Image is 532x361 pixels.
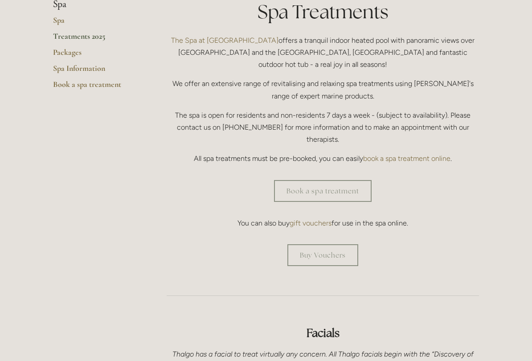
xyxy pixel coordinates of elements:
a: Packages [53,48,138,64]
strong: Facials [307,326,340,340]
a: The Spa at [GEOGRAPHIC_DATA] [171,37,278,45]
a: Treatments 2025 [53,32,138,48]
p: You can also buy for use in the spa online. [167,217,479,230]
a: Spa [53,16,138,32]
p: The spa is open for residents and non-residents 7 days a week - (subject to availability). Please... [167,110,479,146]
a: gift vouchers [290,219,331,228]
a: Buy Vouchers [287,245,358,267]
p: offers a tranquil indoor heated pool with panoramic views over [GEOGRAPHIC_DATA] and the [GEOGRAP... [167,35,479,71]
a: book a spa treatment online [363,155,450,163]
a: Spa Information [53,64,138,80]
a: Book a spa treatment [274,180,372,202]
a: Book a spa treatment [53,80,138,96]
p: We offer an extensive range of revitalising and relaxing spa treatments using [PERSON_NAME]'s ran... [167,78,479,102]
p: All spa treatments must be pre-booked, you can easily . [167,153,479,165]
